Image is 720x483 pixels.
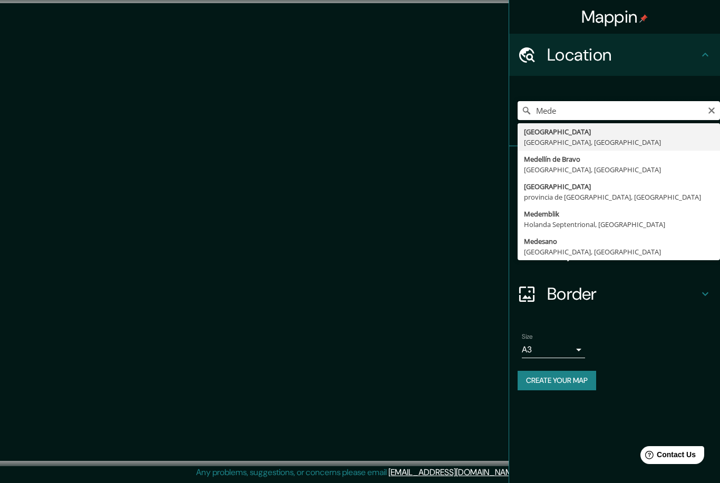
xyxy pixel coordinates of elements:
[524,192,714,202] div: provincia de [GEOGRAPHIC_DATA], [GEOGRAPHIC_DATA]
[388,467,519,478] a: [EMAIL_ADDRESS][DOMAIN_NAME]
[524,247,714,257] div: [GEOGRAPHIC_DATA], [GEOGRAPHIC_DATA]
[522,341,585,358] div: A3
[509,34,720,76] div: Location
[524,209,714,219] div: Medemblik
[639,14,648,23] img: pin-icon.png
[524,164,714,175] div: [GEOGRAPHIC_DATA], [GEOGRAPHIC_DATA]
[547,44,699,65] h4: Location
[509,273,720,315] div: Border
[522,332,533,341] label: Size
[524,154,714,164] div: Medellín de Bravo
[518,101,720,120] input: Pick your city or area
[509,189,720,231] div: Style
[524,181,714,192] div: [GEOGRAPHIC_DATA]
[547,241,699,262] h4: Layout
[518,371,596,390] button: Create your map
[524,126,714,137] div: [GEOGRAPHIC_DATA]
[581,6,648,27] h4: Mappin
[196,466,520,479] p: Any problems, suggestions, or concerns please email .
[509,146,720,189] div: Pins
[547,283,699,304] h4: Border
[524,137,714,147] div: [GEOGRAPHIC_DATA], [GEOGRAPHIC_DATA]
[626,442,708,471] iframe: Help widget launcher
[524,219,714,230] div: Holanda Septentrional, [GEOGRAPHIC_DATA]
[524,236,714,247] div: Medesano
[707,105,716,115] button: Clear
[509,231,720,273] div: Layout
